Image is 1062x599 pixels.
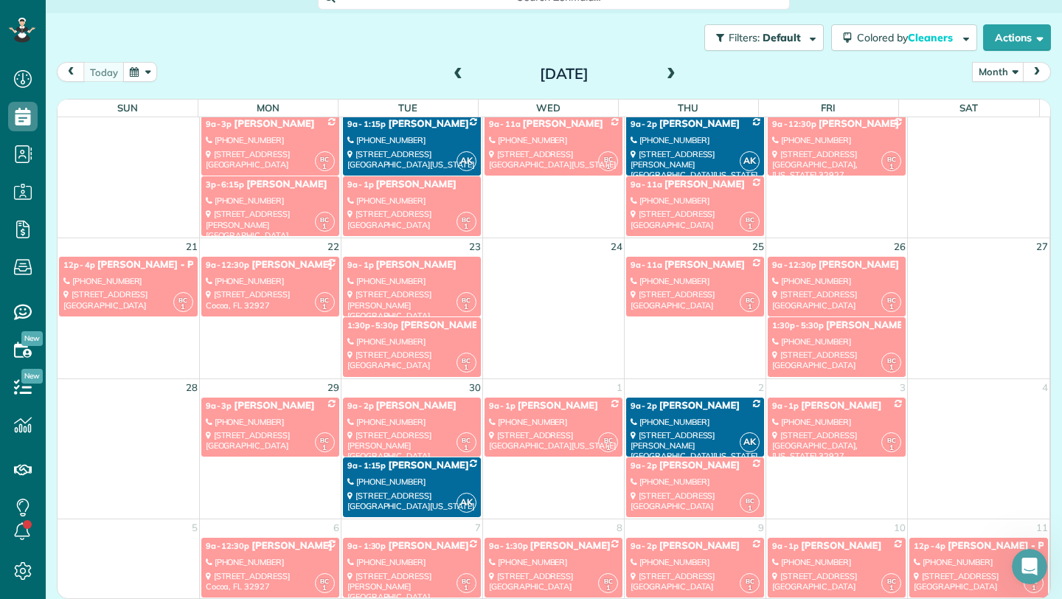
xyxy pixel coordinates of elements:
[347,460,386,471] span: 9a - 1:15p
[174,300,192,314] small: 1
[24,342,139,353] a: [URL][DOMAIN_NAME]
[489,149,618,170] div: [STREET_ADDRESS] [GEOGRAPHIC_DATA][US_STATE]
[704,24,824,51] button: Filters: Default
[347,119,386,129] span: 9a - 1:15p
[831,24,977,51] button: Colored byCleaners
[320,296,329,304] span: BC
[259,6,285,32] div: Close
[206,430,335,451] div: [STREET_ADDRESS] [GEOGRAPHIC_DATA]
[347,430,476,462] div: [STREET_ADDRESS][PERSON_NAME] [GEOGRAPHIC_DATA]
[190,519,199,536] a: 5
[206,289,335,311] div: [STREET_ADDRESS] Cocoa, FL 32927
[347,320,399,330] span: 1:30p - 5:30p
[347,401,374,411] span: 9a - 2p
[751,238,766,255] a: 25
[983,24,1051,51] button: Actions
[347,276,476,286] div: [PHONE_NUMBER]
[631,119,657,129] span: 9a - 2p
[609,238,624,255] a: 24
[178,296,187,304] span: BC
[206,195,335,206] div: [PHONE_NUMBER]
[206,557,335,567] div: [PHONE_NUMBER]
[882,581,900,595] small: 1
[206,135,335,145] div: [PHONE_NUMBER]
[819,118,899,130] span: [PERSON_NAME]
[24,232,230,276] div: Thanks, Amar CEO, ZenMaid
[631,491,760,512] div: [STREET_ADDRESS] [GEOGRAPHIC_DATA]
[347,149,476,170] div: [STREET_ADDRESS] [GEOGRAPHIC_DATA][US_STATE]
[599,581,617,595] small: 1
[772,350,901,371] div: [STREET_ADDRESS] [GEOGRAPHIC_DATA]
[772,557,901,567] div: [PHONE_NUMBER]
[462,356,471,364] span: BC
[326,379,341,396] a: 29
[231,6,259,34] button: Home
[24,182,197,223] b: Is there anything we could be doing to better assist your company?
[914,571,1044,592] div: [STREET_ADDRESS] [GEOGRAPHIC_DATA]
[615,519,624,536] a: 8
[468,238,482,255] a: 23
[631,541,657,551] span: 9a - 2p
[631,417,760,427] div: [PHONE_NUMBER]
[206,276,335,286] div: [PHONE_NUMBER]
[772,430,901,462] div: [STREET_ADDRESS] [GEOGRAPHIC_DATA], [US_STATE] 32927
[457,151,476,171] span: AK
[347,417,476,427] div: [PHONE_NUMBER]
[631,209,760,230] div: [STREET_ADDRESS] [GEOGRAPHIC_DATA]
[615,379,624,396] a: 1
[63,276,193,286] div: [PHONE_NUMBER]
[772,541,799,551] span: 9a - 1p
[489,541,528,551] span: 9a - 1:30p
[184,379,199,396] a: 28
[772,417,901,427] div: [PHONE_NUMBER]
[326,238,341,255] a: 22
[72,7,103,18] h1: Amar
[772,320,824,330] span: 1:30p - 5:30p
[24,283,230,356] div: PS If you haven't already I highly encourage you to schedule a demo/optimization call with our te...
[772,260,816,270] span: 9a - 12:30p
[664,259,745,271] span: [PERSON_NAME]
[316,581,334,595] small: 1
[523,118,603,130] span: [PERSON_NAME]
[12,100,242,364] div: Just wanted to check in with you about how things are going:Do you have any questions I can addre...
[24,146,212,173] b: Do you have any questions I can address for you?
[801,540,881,552] span: [PERSON_NAME]
[457,220,476,234] small: 1
[659,118,740,130] span: [PERSON_NAME]
[892,238,907,255] a: 26
[729,31,760,44] span: Filters:
[347,260,374,270] span: 9a - 1p
[206,119,232,129] span: 9a - 3p
[246,179,327,190] span: [PERSON_NAME]
[320,215,329,224] span: BC
[1024,581,1043,595] small: 1
[97,259,314,271] span: [PERSON_NAME] - Perfect Powerhouse Pilates
[388,460,468,471] span: [PERSON_NAME]
[914,541,945,551] span: 12p - 4p
[462,577,471,585] span: BC
[83,62,125,82] button: today
[489,401,516,411] span: 9a - 1p
[772,336,901,347] div: [PHONE_NUMBER]
[887,577,896,585] span: BC
[316,220,334,234] small: 1
[206,571,335,592] div: [STREET_ADDRESS] Cocoa, FL 32927
[253,477,277,501] button: Send a message…
[1012,549,1047,584] iframe: Intercom live chat
[347,195,476,206] div: [PHONE_NUMBER]
[599,441,617,455] small: 1
[772,119,816,129] span: 9a - 12:30p
[631,135,760,145] div: [PHONE_NUMBER]
[375,179,456,190] span: [PERSON_NAME]
[206,209,335,240] div: [STREET_ADDRESS][PERSON_NAME] [GEOGRAPHIC_DATA]
[347,289,476,321] div: [STREET_ADDRESS][PERSON_NAME] [GEOGRAPHIC_DATA]
[21,369,43,384] span: New
[21,331,43,346] span: New
[13,393,282,463] textarea: Message…
[659,540,740,552] span: [PERSON_NAME]
[347,541,386,551] span: 9a - 1:30p
[882,441,900,455] small: 1
[908,31,955,44] span: Cleaners
[320,436,329,444] span: BC
[972,62,1024,82] button: Month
